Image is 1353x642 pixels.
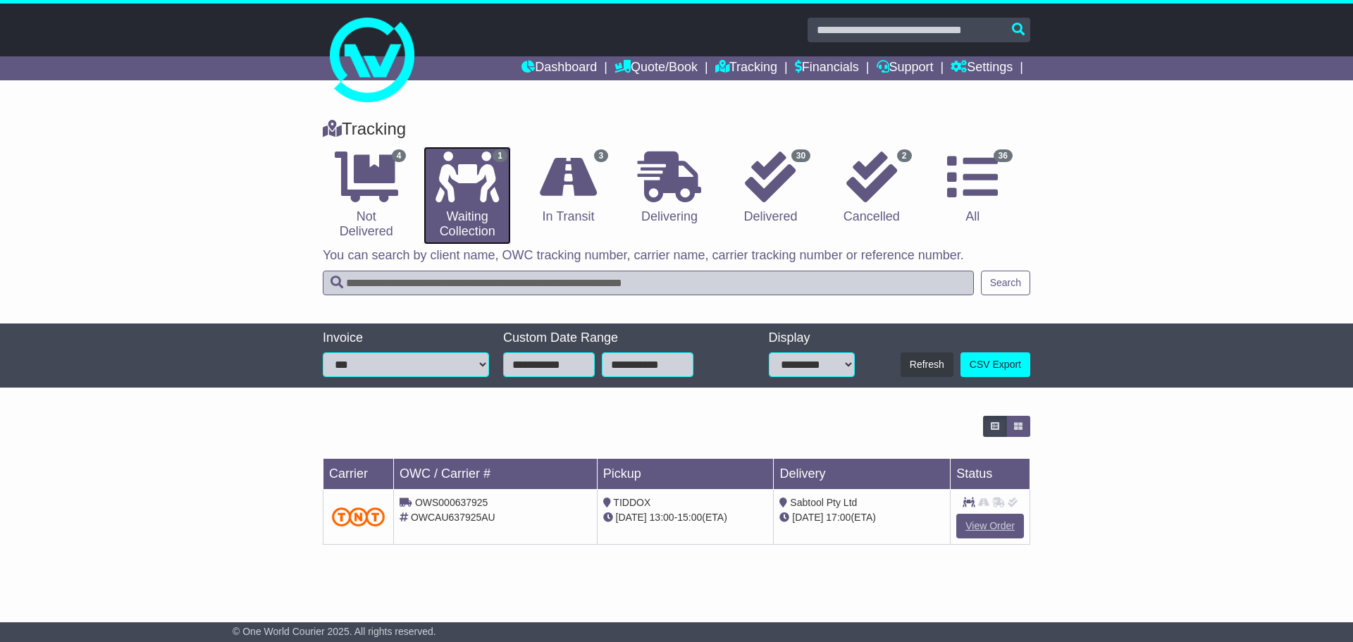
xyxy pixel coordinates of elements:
span: 17:00 [826,512,851,523]
span: 3 [594,149,609,162]
span: [DATE] [616,512,647,523]
span: 13:00 [650,512,674,523]
p: You can search by client name, OWC tracking number, carrier name, carrier tracking number or refe... [323,248,1030,264]
a: Settings [951,56,1013,80]
div: Invoice [323,331,489,346]
span: OWCAU637925AU [411,512,495,523]
a: Financials [795,56,859,80]
a: 30 Delivered [727,147,814,230]
a: Dashboard [521,56,597,80]
a: 36 All [929,147,1016,230]
a: 1 Waiting Collection [424,147,510,245]
span: OWS000637925 [415,497,488,508]
span: © One World Courier 2025. All rights reserved. [233,626,436,637]
div: (ETA) [779,510,944,525]
a: CSV Export [960,352,1030,377]
a: Delivering [626,147,712,230]
span: 2 [897,149,912,162]
span: 1 [493,149,507,162]
td: Status [951,459,1030,490]
div: Display [769,331,855,346]
a: Support [877,56,934,80]
span: TIDDOX [613,497,650,508]
td: OWC / Carrier # [394,459,598,490]
a: Quote/Book [614,56,698,80]
div: Tracking [316,119,1037,140]
a: Tracking [715,56,777,80]
a: View Order [956,514,1024,538]
div: - (ETA) [603,510,768,525]
img: TNT_Domestic.png [332,507,385,526]
td: Pickup [597,459,774,490]
div: Custom Date Range [503,331,729,346]
span: Sabtool Pty Ltd [790,497,857,508]
a: 2 Cancelled [828,147,915,230]
span: 30 [791,149,810,162]
td: Delivery [774,459,951,490]
a: 3 In Transit [525,147,612,230]
span: 36 [994,149,1013,162]
span: 15:00 [677,512,702,523]
td: Carrier [323,459,394,490]
span: [DATE] [792,512,823,523]
a: 4 Not Delivered [323,147,409,245]
button: Search [981,271,1030,295]
span: 4 [392,149,407,162]
button: Refresh [901,352,953,377]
